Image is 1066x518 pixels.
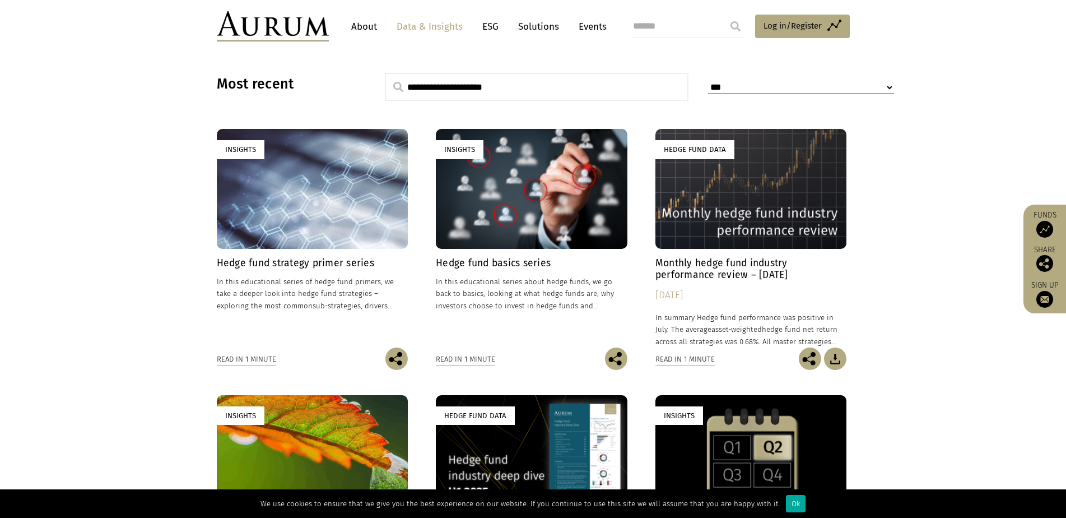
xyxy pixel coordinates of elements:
div: Insights [217,140,264,159]
a: Data & Insights [391,16,468,37]
img: search.svg [393,82,403,92]
h4: Hedge fund basics series [436,257,627,269]
img: Aurum [217,11,329,41]
div: [DATE] [655,288,847,303]
a: ESG [477,16,504,37]
img: Sign up to our newsletter [1036,291,1053,308]
div: Hedge Fund Data [436,406,515,425]
input: Submit [724,15,747,38]
img: Share this post [605,348,627,370]
img: Access Funds [1036,221,1053,238]
div: Insights [655,406,703,425]
img: Share this post [1036,255,1053,272]
h3: Most recent [217,76,357,92]
div: Read in 1 minute [436,353,495,366]
a: Solutions [513,16,565,37]
a: Insights Hedge fund strategy primer series In this educational series of hedge fund primers, we t... [217,129,408,347]
a: Funds [1029,210,1060,238]
a: About [346,16,383,37]
img: Share this post [799,348,821,370]
span: asset-weighted [711,325,762,334]
a: Events [573,16,607,37]
a: Insights Hedge fund basics series In this educational series about hedge funds, we go back to bas... [436,129,627,347]
h4: Monthly hedge fund industry performance review – [DATE] [655,257,847,281]
img: Share this post [385,348,408,370]
div: Share [1029,246,1060,272]
div: Read in 1 minute [217,353,276,366]
p: In this educational series about hedge funds, we go back to basics, looking at what hedge funds a... [436,276,627,311]
p: In summary Hedge fund performance was positive in July. The average hedge fund net return across ... [655,312,847,347]
a: Hedge Fund Data Monthly hedge fund industry performance review – [DATE] [DATE] In summary Hedge f... [655,129,847,347]
div: Read in 1 minute [655,353,715,366]
a: Log in/Register [755,15,850,38]
p: In this educational series of hedge fund primers, we take a deeper look into hedge fund strategie... [217,276,408,311]
div: Insights [436,140,483,159]
a: Sign up [1029,280,1060,308]
div: Hedge Fund Data [655,140,734,159]
div: Ok [786,495,806,512]
div: Insights [217,406,264,425]
span: Log in/Register [764,19,822,33]
span: sub-strategies [313,302,361,310]
img: Download Article [824,348,846,370]
h4: Hedge fund strategy primer series [217,257,408,269]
